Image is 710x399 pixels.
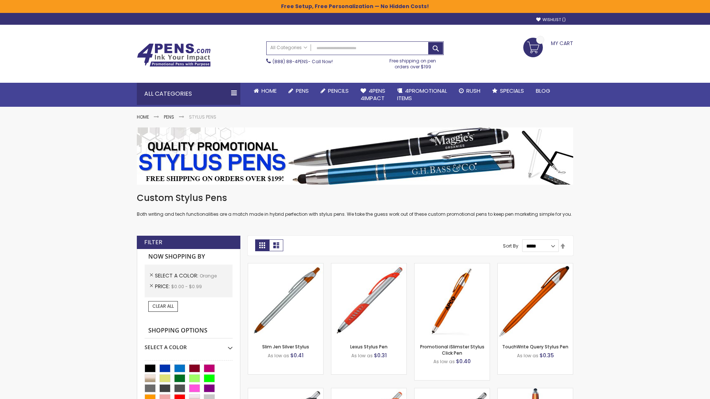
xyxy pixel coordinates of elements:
[268,352,289,359] span: As low as
[152,303,174,309] span: Clear All
[273,58,333,65] span: - Call Now!
[433,358,455,365] span: As low as
[248,388,323,394] a: Boston Stylus Pen-Orange
[453,83,486,99] a: Rush
[155,272,200,279] span: Select A Color
[382,55,444,70] div: Free shipping on pen orders over $199
[164,114,174,120] a: Pens
[374,352,387,359] span: $0.31
[331,263,406,338] img: Lexus Stylus Pen-Orange
[267,42,311,54] a: All Categories
[391,83,453,107] a: 4PROMOTIONALITEMS
[137,43,211,67] img: 4Pens Custom Pens and Promotional Products
[530,83,556,99] a: Blog
[248,83,283,99] a: Home
[536,17,566,23] a: Wishlist
[328,87,349,95] span: Pencils
[248,263,323,338] img: Slim Jen Silver Stylus-Orange
[200,273,217,279] span: Orange
[351,352,373,359] span: As low as
[273,58,308,65] a: (888) 88-4PENS
[486,83,530,99] a: Specials
[148,301,178,311] a: Clear All
[283,83,315,99] a: Pens
[361,87,385,102] span: 4Pens 4impact
[189,114,216,120] strong: Stylus Pens
[502,344,568,350] a: TouchWrite Query Stylus Pen
[415,263,490,338] img: Promotional iSlimster Stylus Click Pen-Orange
[331,388,406,394] a: Boston Silver Stylus Pen-Orange
[261,87,277,95] span: Home
[296,87,309,95] span: Pens
[540,352,554,359] span: $0.35
[137,83,240,105] div: All Categories
[397,87,447,102] span: 4PROMOTIONAL ITEMS
[171,283,202,290] span: $0.00 - $0.99
[355,83,391,107] a: 4Pens4impact
[517,352,538,359] span: As low as
[137,192,573,204] h1: Custom Stylus Pens
[145,323,233,339] strong: Shopping Options
[255,239,269,251] strong: Grid
[415,263,490,269] a: Promotional iSlimster Stylus Click Pen-Orange
[290,352,304,359] span: $0.41
[500,87,524,95] span: Specials
[503,243,518,249] label: Sort By
[137,127,573,185] img: Stylus Pens
[498,263,573,338] img: TouchWrite Query Stylus Pen-Orange
[137,114,149,120] a: Home
[248,263,323,269] a: Slim Jen Silver Stylus-Orange
[155,283,171,290] span: Price
[466,87,480,95] span: Rush
[498,263,573,269] a: TouchWrite Query Stylus Pen-Orange
[137,192,573,218] div: Both writing and tech functionalities are a match made in hybrid perfection with stylus pens. We ...
[456,358,471,365] span: $0.40
[331,263,406,269] a: Lexus Stylus Pen-Orange
[144,238,162,246] strong: Filter
[350,344,388,350] a: Lexus Stylus Pen
[262,344,309,350] a: Slim Jen Silver Stylus
[145,249,233,265] strong: Now Shopping by
[415,388,490,394] a: Lexus Metallic Stylus Pen-Orange
[270,45,307,51] span: All Categories
[315,83,355,99] a: Pencils
[536,87,550,95] span: Blog
[420,344,484,356] a: Promotional iSlimster Stylus Click Pen
[145,338,233,351] div: Select A Color
[498,388,573,394] a: TouchWrite Command Stylus Pen-Orange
